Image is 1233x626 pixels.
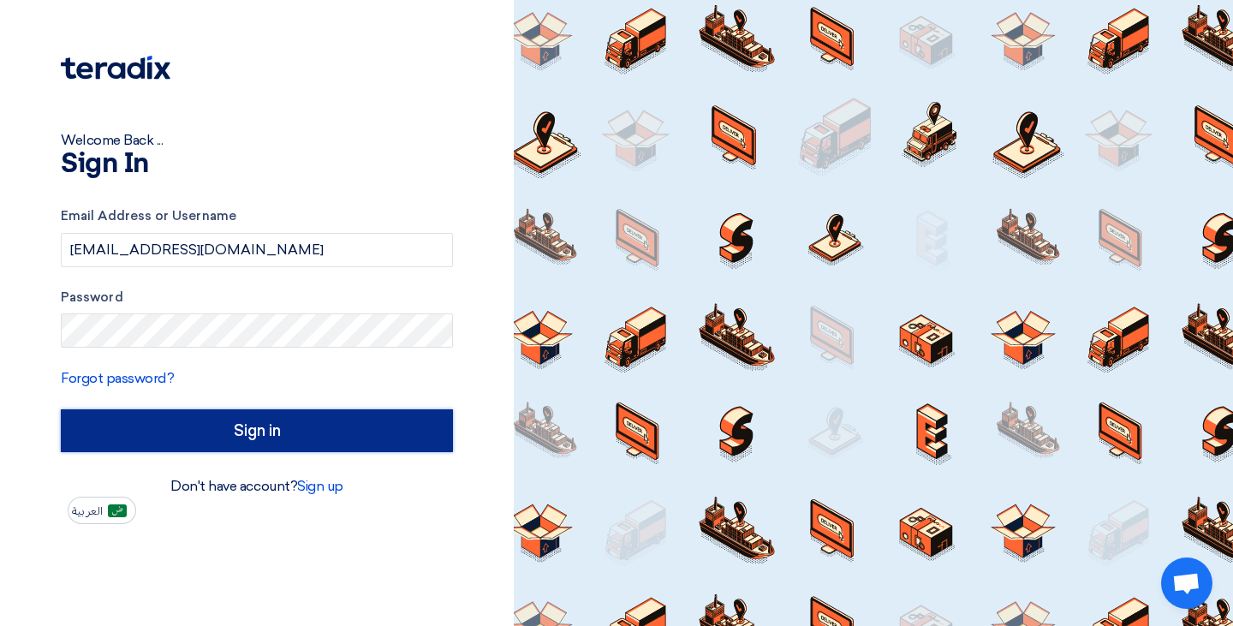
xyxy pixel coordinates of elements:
[61,130,453,151] div: Welcome Back ...
[108,504,127,517] img: ar-AR.png
[1161,557,1212,609] div: Open chat
[61,409,453,452] input: Sign in
[61,56,170,80] img: Teradix logo
[61,151,453,178] h1: Sign In
[61,370,174,386] a: Forgot password?
[297,478,343,494] a: Sign up
[61,206,453,226] label: Email Address or Username
[72,505,103,517] span: العربية
[61,288,453,307] label: Password
[68,497,136,524] button: العربية
[61,233,453,267] input: Enter your business email or username
[61,476,453,497] div: Don't have account?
